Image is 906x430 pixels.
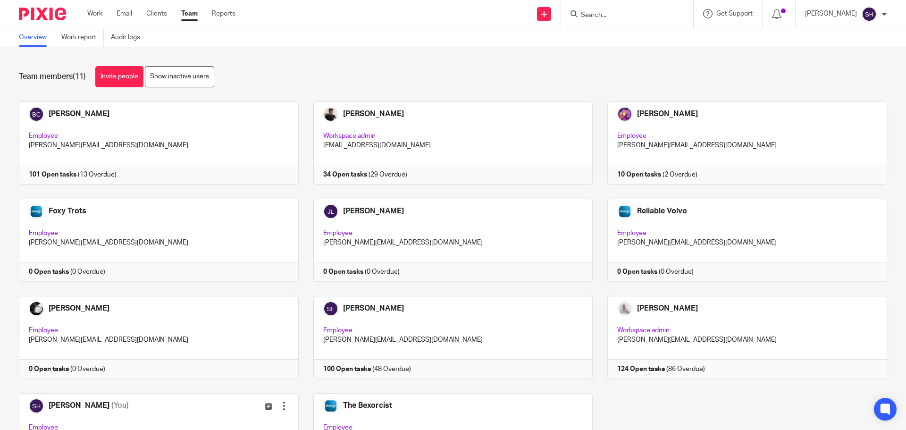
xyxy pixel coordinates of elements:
[117,9,132,18] a: Email
[19,72,86,82] h1: Team members
[19,8,66,20] img: Pixie
[716,10,753,17] span: Get Support
[95,66,143,87] a: Invite people
[146,9,167,18] a: Clients
[73,73,86,80] span: (11)
[181,9,198,18] a: Team
[580,11,665,20] input: Search
[19,28,54,47] a: Overview
[805,9,857,18] p: [PERSON_NAME]
[212,9,235,18] a: Reports
[61,28,104,47] a: Work report
[87,9,102,18] a: Work
[145,66,214,87] a: Show inactive users
[862,7,877,22] img: svg%3E
[111,28,147,47] a: Audit logs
